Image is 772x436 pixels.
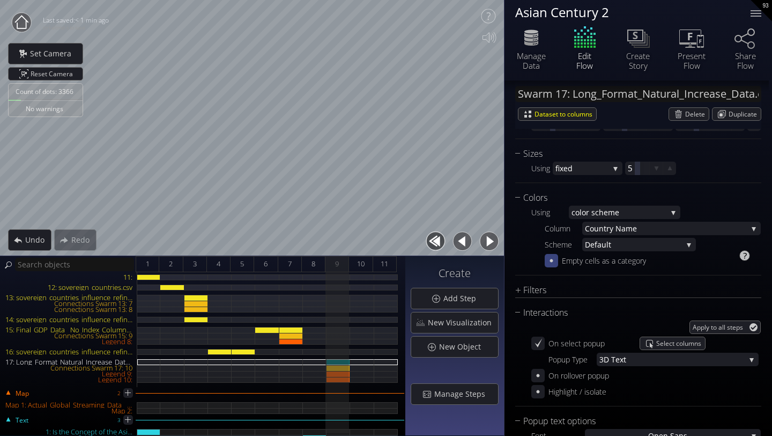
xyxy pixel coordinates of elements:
span: Undo [25,235,51,245]
div: 15: Final_GDP_Data__No_Index_Column_.csv [1,327,137,333]
div: Sizes [515,147,748,161]
span: Select columns [656,337,705,350]
span: New Visualization [427,317,498,328]
div: 16: sovereign_countries_influence_refined.csv [1,349,137,355]
span: 3D T [599,353,615,366]
div: 2 [117,387,121,400]
div: Scheme [545,238,582,251]
div: 11: [1,274,137,280]
div: On select popup [548,337,613,350]
div: Map 1: Actual_Global_Streaming_Data__Pop_vs__K-pop.csv [1,402,137,408]
div: 1: Is the Concept of the Asi... [1,429,137,435]
div: Empty cells as a category [562,254,646,267]
div: Connections Swarm 17: 10 [1,365,137,371]
div: Connections Swarm 13: 8 [1,307,137,313]
span: 1 [146,257,150,271]
div: Connections Swarm 13: 7 [1,301,137,307]
div: Connections Swarm 15: 9 [1,333,137,339]
div: Column [545,222,582,235]
div: 3 [117,413,121,427]
input: Search objects [15,258,134,271]
span: lor scheme [580,206,667,219]
div: Legend 9: [1,371,137,377]
span: 7 [288,257,292,271]
span: fixed [555,162,609,175]
div: 12: sovereign_countries.csv [1,285,137,290]
div: 13: sovereign_countries_influence_refined.csv [1,295,137,301]
span: Manage Steps [434,389,492,399]
span: 4 [217,257,220,271]
div: Share Flow [726,51,764,70]
div: Interactions [515,306,748,319]
div: Filters [515,284,748,297]
span: New Object [439,341,487,352]
span: 8 [311,257,315,271]
span: ult [602,238,682,251]
div: 17: Long_Format_Natural_Increase_Data.csv [1,359,137,365]
div: Map 2: [1,408,137,414]
span: Set Camera [29,48,78,59]
div: Using [531,206,569,219]
span: Dataset to columns [535,108,596,120]
span: ext [615,353,745,366]
div: Create Story [619,51,657,70]
span: Delete [685,108,709,120]
span: 10 [357,257,365,271]
span: Text [15,416,28,425]
div: Highlight / isolate [548,385,606,398]
span: co [571,206,580,219]
span: 9 [335,257,339,271]
div: Present Flow [673,51,710,70]
div: On rollover popup [548,369,613,382]
span: Reset Camera [31,68,77,80]
div: Popup Type [531,353,597,366]
span: 3 [193,257,197,271]
span: Apply to all steps [693,321,747,333]
div: Undo action [8,229,51,251]
span: 2 [169,257,173,271]
div: Legend 10: [1,377,137,383]
span: 6 [264,257,268,271]
span: Duplicate [729,108,761,120]
span: Co [585,222,594,235]
div: Colors [515,191,748,205]
div: 14: sovereign_countries_influence_refined.csv [1,317,137,323]
span: 5 [240,257,244,271]
h3: Create [411,267,499,279]
div: Popup text options [515,415,748,428]
div: Asian Century 2 [515,5,737,19]
div: Legend 8: [1,339,137,345]
span: untry Name [594,222,747,235]
div: Manage Data [513,51,550,70]
div: Using [531,162,553,175]
span: Add Step [443,293,482,304]
span: Defa [585,238,602,251]
span: Map [15,389,29,398]
span: 11 [381,257,388,271]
